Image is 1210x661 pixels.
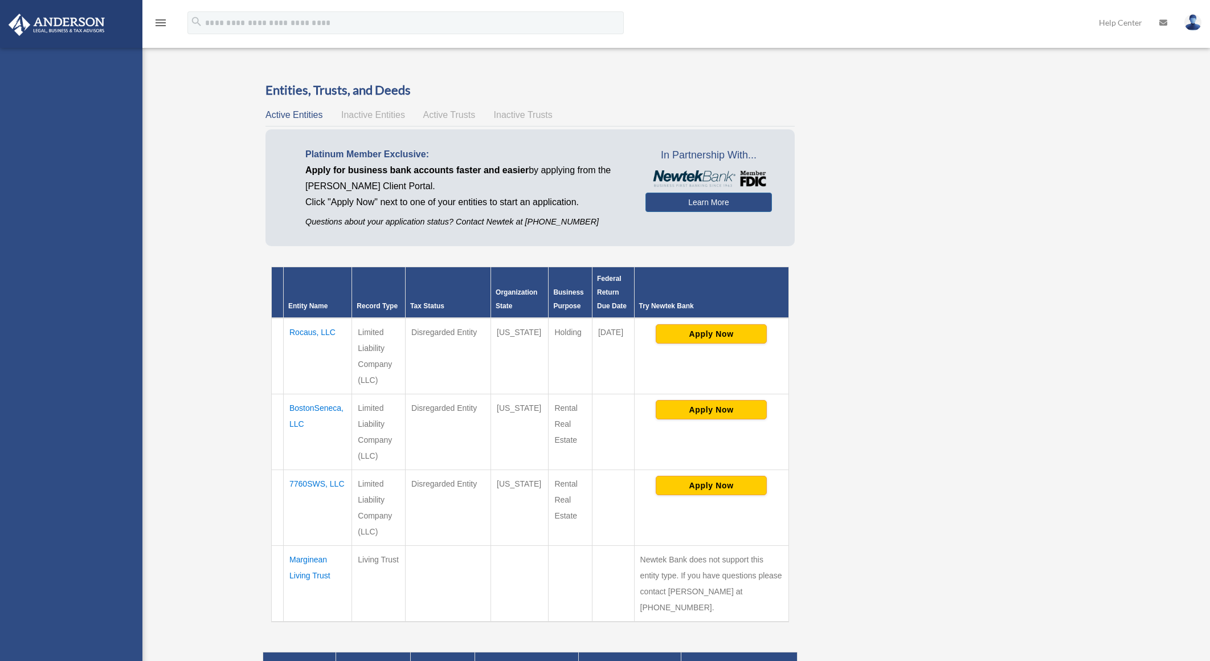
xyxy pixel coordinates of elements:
[265,81,795,99] h3: Entities, Trusts, and Deeds
[352,546,406,622] td: Living Trust
[634,546,788,622] td: Newtek Bank does not support this entity type. If you have questions please contact [PERSON_NAME]...
[491,394,549,470] td: [US_STATE]
[305,146,628,162] p: Platinum Member Exclusive:
[352,394,406,470] td: Limited Liability Company (LLC)
[549,470,592,546] td: Rental Real Estate
[639,299,784,313] div: Try Newtek Bank
[656,476,767,495] button: Apply Now
[651,170,766,187] img: NewtekBankLogoSM.png
[491,470,549,546] td: [US_STATE]
[190,15,203,28] i: search
[549,318,592,394] td: Holding
[645,193,771,212] a: Learn More
[154,20,167,30] a: menu
[305,215,628,229] p: Questions about your application status? Contact Newtek at [PHONE_NUMBER]
[305,194,628,210] p: Click "Apply Now" next to one of your entities to start an application.
[656,400,767,419] button: Apply Now
[305,165,529,175] span: Apply for business bank accounts faster and easier
[494,110,553,120] span: Inactive Trusts
[265,110,322,120] span: Active Entities
[423,110,476,120] span: Active Trusts
[406,470,491,546] td: Disregarded Entity
[5,14,108,36] img: Anderson Advisors Platinum Portal
[352,267,406,319] th: Record Type
[645,146,771,165] span: In Partnership With...
[284,394,352,470] td: BostonSeneca, LLC
[305,162,628,194] p: by applying from the [PERSON_NAME] Client Portal.
[549,267,592,319] th: Business Purpose
[491,267,549,319] th: Organization State
[352,318,406,394] td: Limited Liability Company (LLC)
[406,394,491,470] td: Disregarded Entity
[406,267,491,319] th: Tax Status
[491,318,549,394] td: [US_STATE]
[549,394,592,470] td: Rental Real Estate
[352,470,406,546] td: Limited Liability Company (LLC)
[284,267,352,319] th: Entity Name
[284,470,352,546] td: 7760SWS, LLC
[284,318,352,394] td: Rocaus, LLC
[284,546,352,622] td: Marginean Living Trust
[656,324,767,344] button: Apply Now
[406,318,491,394] td: Disregarded Entity
[1184,14,1201,31] img: User Pic
[592,267,634,319] th: Federal Return Due Date
[154,16,167,30] i: menu
[341,110,405,120] span: Inactive Entities
[592,318,634,394] td: [DATE]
